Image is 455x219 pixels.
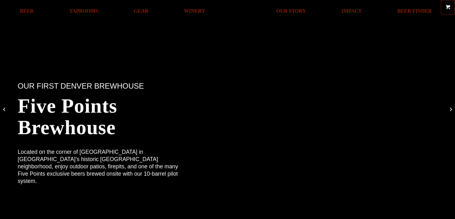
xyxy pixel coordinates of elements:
[387,8,427,13] span: Beer Finder
[61,4,104,18] a: Taprooms
[330,4,361,18] a: Impact
[18,148,179,178] div: Located on the corner of [GEOGRAPHIC_DATA] in [GEOGRAPHIC_DATA]’s historic [GEOGRAPHIC_DATA] neig...
[20,8,35,13] span: Beer
[264,4,308,18] a: Our Story
[130,8,147,13] span: Gear
[334,8,357,13] span: Impact
[383,4,431,18] a: Beer Finder
[268,8,304,13] span: Our Story
[18,95,215,138] h2: Five Points Brewhouse
[223,4,247,18] a: Odell Home
[16,4,39,18] a: Beer
[126,4,151,18] a: Gear
[65,8,100,13] span: Taprooms
[173,4,206,18] a: Winery
[18,82,100,90] span: Our First Denver Brewhouse
[177,8,202,13] span: Winery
